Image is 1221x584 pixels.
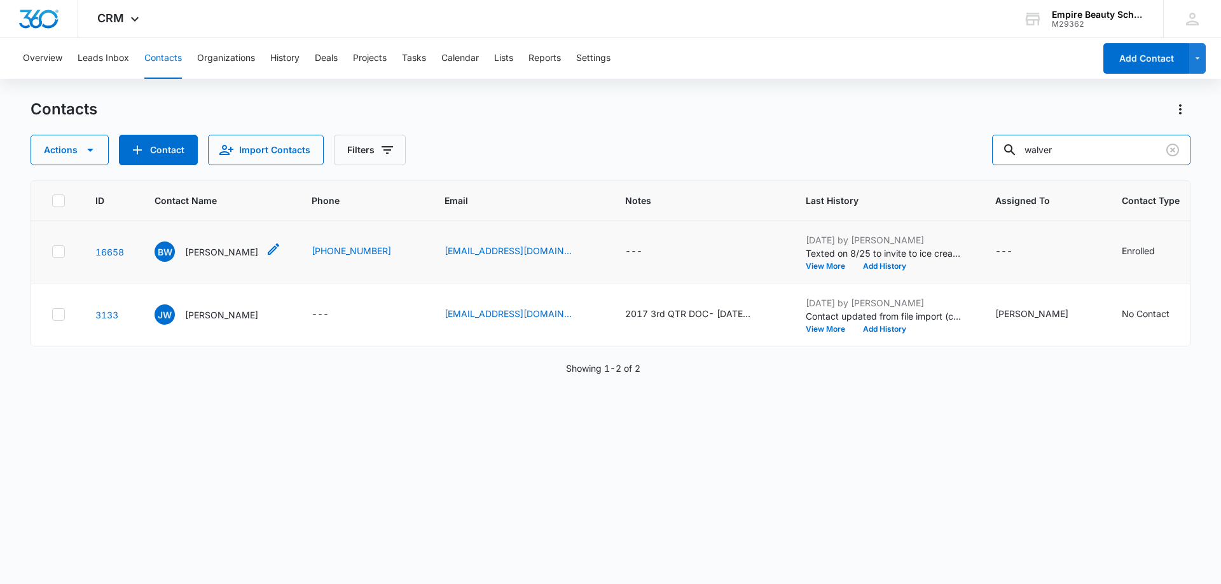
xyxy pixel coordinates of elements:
[1122,244,1178,259] div: Contact Type - Enrolled - Select to Edit Field
[625,244,642,259] div: ---
[566,362,640,375] p: Showing 1-2 of 2
[528,38,561,79] button: Reports
[185,245,258,259] p: [PERSON_NAME]
[806,194,946,207] span: Last History
[995,244,1012,259] div: ---
[806,309,965,323] p: Contact updated from file import (contacts-20220622152717 - contacts-20220622152717.csv): -- Type...
[995,307,1068,320] div: [PERSON_NAME]
[197,38,255,79] button: Organizations
[315,38,338,79] button: Deals
[31,135,109,165] button: Actions
[995,244,1035,259] div: Assigned To - - Select to Edit Field
[155,241,175,262] span: BW
[1052,20,1145,29] div: account id
[312,307,352,322] div: Phone - - Select to Edit Field
[445,244,595,259] div: Email - brejcreamer@gmail.com - Select to Edit Field
[494,38,513,79] button: Lists
[625,244,665,259] div: Notes - - Select to Edit Field
[806,247,965,260] p: Texted on 8/25 to invite to ice cream social, RSVPd yes
[625,307,775,322] div: Notes - 2017 3rd QTR DOC- 6/4/20 TXT 2/5/2020 - Emailed - 12-17-sent postcard 12/5 ML LVM and tex...
[1170,99,1190,119] button: Actions
[625,194,775,207] span: Notes
[576,38,610,79] button: Settings
[1122,307,1192,322] div: Contact Type - No Contact - Select to Edit Field
[95,194,106,207] span: ID
[1122,194,1180,207] span: Contact Type
[402,38,426,79] button: Tasks
[995,307,1091,322] div: Assigned To - Jessica Spillane - Select to Edit Field
[806,296,965,309] p: [DATE] by [PERSON_NAME]
[625,307,752,320] div: 2017 3rd QTR DOC- [DATE] TXT [DATE] - Emailed - 12-17-sent postcard 12/5 ML LVM and texted 7-16-e...
[155,304,281,325] div: Contact Name - Jennifer Walver - Select to Edit Field
[445,307,572,320] a: [EMAIL_ADDRESS][DOMAIN_NAME]
[854,262,915,270] button: Add History
[1122,307,1169,320] div: No Contact
[806,262,854,270] button: View More
[155,241,281,262] div: Contact Name - Breanna Walver - Select to Edit Field
[31,100,97,119] h1: Contacts
[312,244,414,259] div: Phone - (603) 832-8528 - Select to Edit Field
[312,244,391,257] a: [PHONE_NUMBER]
[208,135,324,165] button: Import Contacts
[155,304,175,325] span: JW
[1103,43,1189,74] button: Add Contact
[806,233,965,247] p: [DATE] by [PERSON_NAME]
[312,194,396,207] span: Phone
[334,135,406,165] button: Filters
[995,194,1073,207] span: Assigned To
[445,244,572,257] a: [EMAIL_ADDRESS][DOMAIN_NAME]
[854,325,915,333] button: Add History
[445,307,595,322] div: Email - jenniwalver@outlook.com - Select to Edit Field
[806,325,854,333] button: View More
[1052,10,1145,20] div: account name
[270,38,300,79] button: History
[353,38,387,79] button: Projects
[1162,140,1183,160] button: Clear
[445,194,576,207] span: Email
[119,135,198,165] button: Add Contact
[312,307,329,322] div: ---
[185,308,258,322] p: [PERSON_NAME]
[97,11,124,25] span: CRM
[78,38,129,79] button: Leads Inbox
[23,38,62,79] button: Overview
[1122,244,1155,257] div: Enrolled
[95,309,118,320] a: Navigate to contact details page for Jennifer Walver
[95,247,124,257] a: Navigate to contact details page for Breanna Walver
[155,194,263,207] span: Contact Name
[144,38,182,79] button: Contacts
[441,38,479,79] button: Calendar
[992,135,1190,165] input: Search Contacts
